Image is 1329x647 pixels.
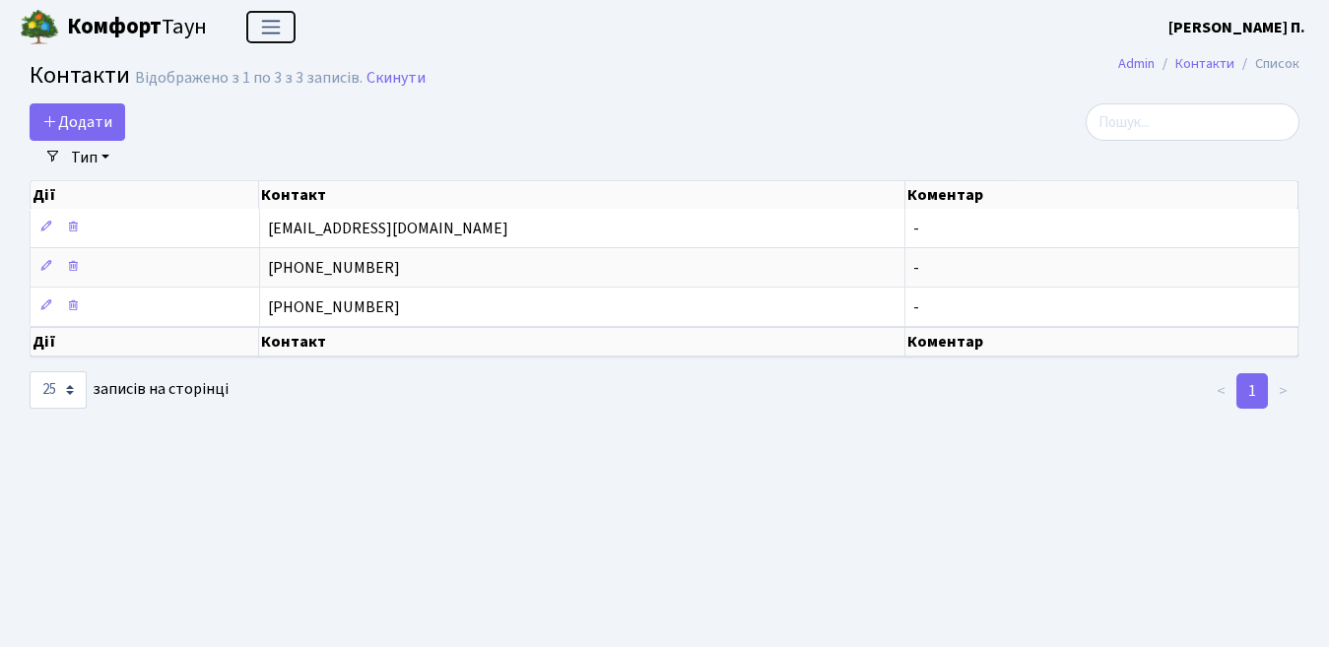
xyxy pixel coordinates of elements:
[366,69,426,88] a: Скинути
[1168,17,1305,38] b: [PERSON_NAME] П.
[1234,53,1299,75] li: Список
[67,11,162,42] b: Комфорт
[63,141,117,174] a: Тип
[30,103,125,141] a: Додати
[1118,53,1155,74] a: Admin
[246,11,296,43] button: Переключити навігацію
[20,8,59,47] img: logo.png
[42,111,112,133] span: Додати
[1089,43,1329,85] nav: breadcrumb
[268,218,508,239] span: [EMAIL_ADDRESS][DOMAIN_NAME]
[913,257,919,279] span: -
[268,257,400,279] span: [PHONE_NUMBER]
[30,371,229,409] label: записів на сторінці
[135,69,363,88] div: Відображено з 1 по 3 з 3 записів.
[259,181,905,209] th: Контакт
[31,327,259,356] th: Дії
[1175,53,1234,74] a: Контакти
[913,296,919,318] span: -
[905,327,1299,356] th: Коментар
[913,218,919,239] span: -
[1168,16,1305,39] a: [PERSON_NAME] П.
[30,371,87,409] select: записів на сторінці
[259,327,905,356] th: Контакт
[30,58,130,93] span: Контакти
[905,181,1299,209] th: Коментар
[31,181,259,209] th: Дії
[1086,103,1299,141] input: Пошук...
[1236,373,1268,409] a: 1
[67,11,207,44] span: Таун
[268,296,400,318] span: [PHONE_NUMBER]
